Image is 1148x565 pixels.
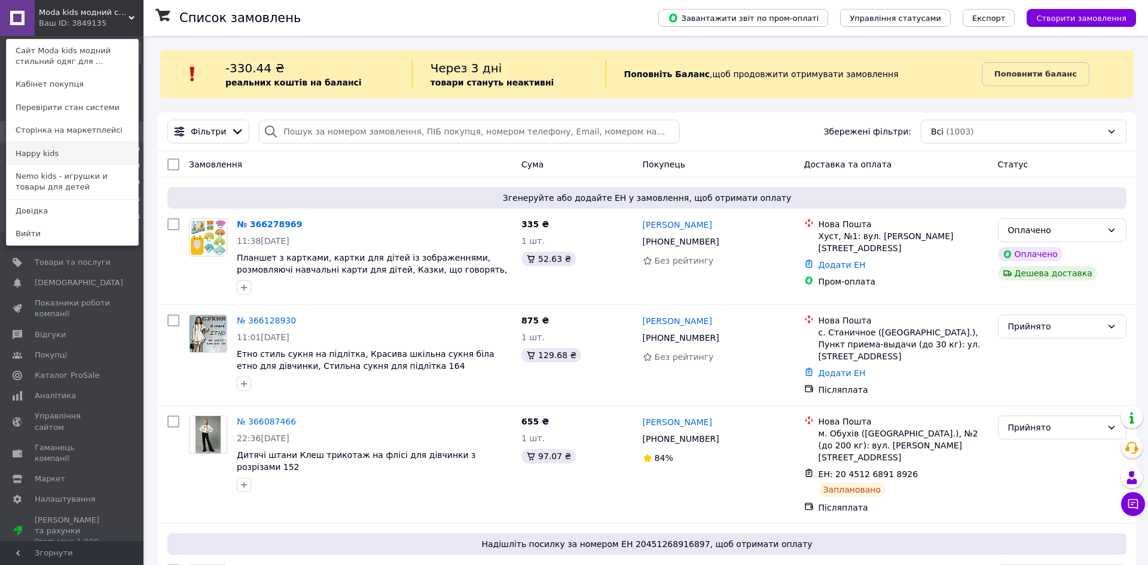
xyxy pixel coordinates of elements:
[1008,320,1102,333] div: Прийнято
[172,192,1122,204] span: Згенеруйте або додайте ЕН у замовлення, щоб отримати оплату
[35,474,65,484] span: Маркет
[819,427,988,463] div: м. Обухів ([GEOGRAPHIC_DATA].), №2 (до 200 кг): вул. [PERSON_NAME][STREET_ADDRESS]
[7,222,138,245] a: Вийти
[819,469,918,479] span: ЕН: 20 4512 6891 8926
[640,329,722,346] div: [PHONE_NUMBER]
[237,219,302,229] a: № 366278969
[655,453,673,463] span: 84%
[225,78,362,87] b: реальних коштів на балансі
[39,7,129,18] span: Moda kids модний стильний одяг для дітей та підлітків
[189,218,227,256] a: Фото товару
[819,276,988,288] div: Пром-оплата
[172,538,1122,550] span: Надішліть посилку за номером ЕН 20451268916897, щоб отримати оплату
[819,368,866,378] a: Додати ЕН
[35,442,111,464] span: Гаманець компанії
[824,126,911,138] span: Збережені фільтри:
[35,494,96,505] span: Налаштування
[190,219,227,256] img: Фото товару
[521,219,549,229] span: 335 ₴
[963,9,1015,27] button: Експорт
[430,78,554,87] b: товари стануть неактивні
[430,61,502,75] span: Через 3 дні
[819,326,988,362] div: с. Станичное ([GEOGRAPHIC_DATA].), Пункт приема-выдачи (до 30 кг): ул. [STREET_ADDRESS]
[931,126,944,138] span: Всі
[184,65,201,83] img: :exclamation:
[237,349,494,371] a: Етно стиль сукня на підлітка, Красива шкільна сукня біла етно для дівчинки, Стильна сукня для під...
[804,160,892,169] span: Доставка та оплата
[225,61,285,75] span: -330.44 ₴
[237,253,508,274] a: Планшет з картками, картки для дітей із зображеннями, розмовляючі навчальні карти для дітей, Казк...
[7,119,138,142] a: Сторінка на маркетплейсі
[35,350,67,361] span: Покупці
[850,14,941,23] span: Управління статусами
[1027,9,1136,27] button: Створити замовлення
[819,314,988,326] div: Нова Пошта
[658,9,828,27] button: Завантажити звіт по пром-оплаті
[668,13,819,23] span: Завантажити звіт по пром-оплаті
[35,411,111,432] span: Управління сайтом
[521,236,545,246] span: 1 шт.
[35,515,111,548] span: [PERSON_NAME] та рахунки
[819,416,988,427] div: Нова Пошта
[237,417,296,426] a: № 366087466
[1015,13,1136,22] a: Створити замовлення
[237,316,296,325] a: № 366128930
[39,18,89,29] div: Ваш ID: 3849135
[35,329,66,340] span: Відгуки
[35,390,76,401] span: Аналітика
[191,126,226,138] span: Фільтри
[521,433,545,443] span: 1 шт.
[7,96,138,119] a: Перевірити стан системи
[237,236,289,246] span: 11:38[DATE]
[640,430,722,447] div: [PHONE_NUMBER]
[819,482,886,497] div: Заплановано
[643,416,712,428] a: [PERSON_NAME]
[196,416,221,453] img: Фото товару
[189,314,227,353] a: Фото товару
[237,450,476,472] a: Дитячі штани Клеш трикотаж на флісі для дівчинки з розрізами 152
[640,233,722,250] div: [PHONE_NUMBER]
[1008,224,1102,237] div: Оплачено
[819,230,988,254] div: Хуст, №1: вул. [PERSON_NAME][STREET_ADDRESS]
[819,218,988,230] div: Нова Пошта
[606,60,982,88] div: , щоб продовжити отримувати замовлення
[7,39,138,73] a: Сайт Moda kids модний стильний одяг для ...
[521,332,545,342] span: 1 шт.
[35,298,111,319] span: Показники роботи компанії
[819,260,866,270] a: Додати ЕН
[819,502,988,514] div: Післяплата
[237,332,289,342] span: 11:01[DATE]
[35,257,111,268] span: Товари та послуги
[7,200,138,222] a: Довідка
[7,165,138,198] a: Nemo kids - игрушки и товары для детей
[643,160,685,169] span: Покупець
[972,14,1006,23] span: Експорт
[1036,14,1126,23] span: Створити замовлення
[643,219,712,231] a: [PERSON_NAME]
[521,348,581,362] div: 129.68 ₴
[521,160,544,169] span: Cума
[521,252,576,266] div: 52.63 ₴
[7,73,138,96] a: Кабінет покупця
[655,256,714,265] span: Без рейтингу
[189,416,227,454] a: Фото товару
[643,315,712,327] a: [PERSON_NAME]
[1121,492,1145,516] button: Чат з покупцем
[237,433,289,443] span: 22:36[DATE]
[998,160,1028,169] span: Статус
[1008,421,1102,434] div: Прийнято
[521,449,576,463] div: 97.07 ₴
[35,277,123,288] span: [DEMOGRAPHIC_DATA]
[259,120,680,143] input: Пошук за номером замовлення, ПІБ покупця, номером телефону, Email, номером накладної
[190,315,227,352] img: Фото товару
[35,536,111,547] div: Prom мікс 1 000
[7,142,138,165] a: Happy kids
[179,11,301,25] h1: Список замовлень
[819,384,988,396] div: Післяплата
[994,69,1077,78] b: Поповнити баланс
[982,62,1089,86] a: Поповнити баланс
[189,160,242,169] span: Замовлення
[521,316,549,325] span: 875 ₴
